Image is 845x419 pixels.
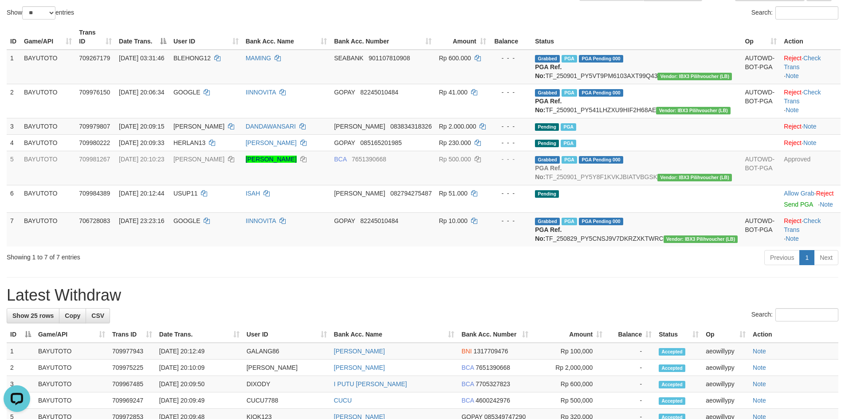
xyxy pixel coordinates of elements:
[702,360,749,376] td: aeowillypy
[535,156,560,164] span: Grabbed
[20,134,75,151] td: BAYUTOTO
[7,50,20,84] td: 1
[461,380,474,388] span: BCA
[535,89,560,97] span: Grabbed
[784,123,802,130] a: Reject
[173,139,205,146] span: HERLAN13
[170,24,242,50] th: User ID: activate to sort column ascending
[493,189,528,198] div: - - -
[531,24,741,50] th: Status
[435,24,489,50] th: Amount: activate to sort column ascending
[659,381,685,388] span: Accepted
[784,89,821,105] a: Check Trans
[664,235,738,243] span: Vendor URL: https://dashboard.q2checkout.com/secure
[535,190,559,198] span: Pending
[820,201,833,208] a: Note
[784,89,802,96] a: Reject
[334,55,363,62] span: SEABANK
[780,118,841,134] td: ·
[173,190,197,197] span: USUP11
[562,156,577,164] span: Marked by aeowillypy
[439,89,468,96] span: Rp 41.000
[173,89,200,96] span: GOOGLE
[458,326,532,343] th: Bank Acc. Number: activate to sort column ascending
[753,348,766,355] a: Note
[764,250,800,265] a: Previous
[7,84,20,118] td: 2
[657,73,732,80] span: Vendor URL: https://dashboard.q2checkout.com/secure
[532,360,606,376] td: Rp 2,000,000
[20,50,75,84] td: BAYUTOTO
[579,218,623,225] span: PGA Pending
[741,50,780,84] td: AUTOWD-BOT-PGA
[461,348,472,355] span: BNI
[243,343,330,360] td: GALANG86
[476,380,510,388] span: Copy 7705327823 to clipboard
[243,376,330,392] td: DIXODY
[246,123,296,130] a: DANDAWANSARI
[20,185,75,212] td: BAYUTOTO
[173,217,200,224] span: GOOGLE
[579,55,623,63] span: PGA Pending
[91,312,104,319] span: CSV
[535,63,562,79] b: PGA Ref. No:
[780,185,841,212] td: ·
[242,24,331,50] th: Bank Acc. Name: activate to sort column ascending
[535,140,559,147] span: Pending
[156,343,243,360] td: [DATE] 20:12:49
[786,72,799,79] a: Note
[816,190,834,197] a: Reject
[109,376,156,392] td: 709967485
[334,348,385,355] a: [PERSON_NAME]
[532,392,606,409] td: Rp 500,000
[246,55,271,62] a: MAMING
[606,376,655,392] td: -
[784,139,802,146] a: Reject
[35,343,109,360] td: BAYUTOTO
[606,326,655,343] th: Balance: activate to sort column ascending
[79,55,110,62] span: 709267179
[115,24,170,50] th: Date Trans.: activate to sort column descending
[79,139,110,146] span: 709980222
[119,156,164,163] span: [DATE] 20:10:23
[7,326,35,343] th: ID: activate to sort column descending
[352,156,386,163] span: Copy 7651390668 to clipboard
[803,139,817,146] a: Note
[439,156,471,163] span: Rp 500.000
[493,138,528,147] div: - - -
[7,185,20,212] td: 6
[493,122,528,131] div: - - -
[20,151,75,185] td: BAYUTOTO
[334,380,407,388] a: I PUTU [PERSON_NAME]
[20,24,75,50] th: Game/API: activate to sort column ascending
[659,348,685,356] span: Accepted
[753,380,766,388] a: Note
[531,84,741,118] td: TF_250901_PY541LHZXU9HIF2H68AE
[59,308,86,323] a: Copy
[784,217,802,224] a: Reject
[803,123,817,130] a: Note
[561,140,576,147] span: Marked by aeowillypy
[659,397,685,405] span: Accepted
[7,151,20,185] td: 5
[360,217,398,224] span: Copy 82245010484 to clipboard
[334,217,355,224] span: GOPAY
[784,217,821,233] a: Check Trans
[535,218,560,225] span: Grabbed
[784,190,816,197] span: ·
[246,139,297,146] a: [PERSON_NAME]
[561,123,576,131] span: Marked by aeowillypy
[780,84,841,118] td: · ·
[702,392,749,409] td: aeowillypy
[20,212,75,247] td: BAYUTOTO
[79,190,110,197] span: 709984389
[156,360,243,376] td: [DATE] 20:10:09
[7,134,20,151] td: 4
[657,174,732,181] span: Vendor URL: https://dashboard.q2checkout.com/secure
[7,118,20,134] td: 3
[786,235,799,242] a: Note
[246,217,276,224] a: IINNOVITA
[35,360,109,376] td: BAYUTOTO
[532,343,606,360] td: Rp 100,000
[474,348,508,355] span: Copy 1317709476 to clipboard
